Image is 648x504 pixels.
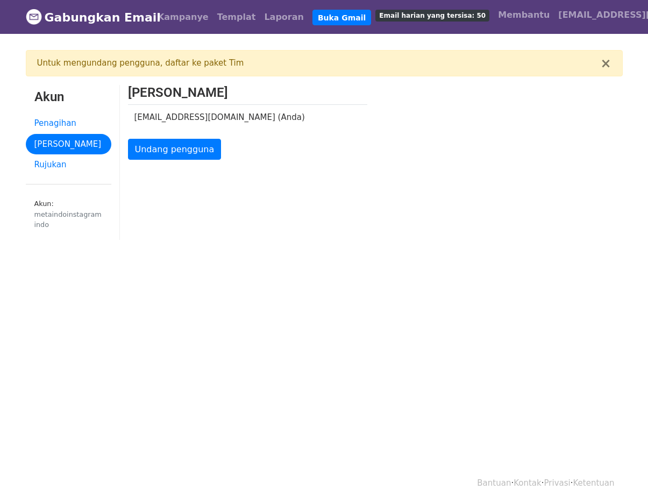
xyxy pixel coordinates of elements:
font: Kampanye [158,12,209,22]
font: Membantu [498,10,550,20]
font: metaindoinstagramindo [34,210,102,229]
a: Bantuan [477,478,511,488]
font: Laporan [264,12,304,22]
font: · [571,478,573,488]
font: Buka Gmail [318,13,366,22]
div: Widget Obrolan [594,452,648,504]
a: Email harian yang tersisa: 50 [371,4,494,26]
font: · [511,478,514,488]
font: Akun [34,89,64,104]
a: Privasi [544,478,571,488]
font: Penagihan [34,118,76,128]
iframe: Chat Widget [594,452,648,504]
img: Logo MergeMail [26,9,42,25]
font: · [542,478,544,488]
font: [PERSON_NAME] [128,85,228,100]
a: [PERSON_NAME] [26,134,111,155]
font: × [600,56,611,71]
a: Undang pengguna [128,139,222,160]
font: [PERSON_NAME] [34,139,102,149]
a: Penagihan [26,113,111,134]
a: Templat [213,6,260,28]
a: Laporan [260,6,308,28]
font: Email harian yang tersisa: 50 [379,12,486,19]
a: Buka Gmail [312,10,371,26]
font: Akun: [34,200,54,208]
a: Kampanye [153,6,213,28]
a: Rujukan [26,154,111,175]
font: Gabungkan Email [45,11,161,24]
font: Undang pengguna [135,144,215,154]
a: Membantu [494,4,554,26]
font: Templat [217,12,256,22]
font: Rujukan [34,160,67,169]
font: Untuk mengundang pengguna, daftar ke paket Tim [37,58,244,68]
font: [EMAIL_ADDRESS][DOMAIN_NAME] (Anda) [134,112,305,122]
a: Kontak [514,478,542,488]
a: Ketentuan [573,478,614,488]
a: Gabungkan Email [26,6,145,29]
